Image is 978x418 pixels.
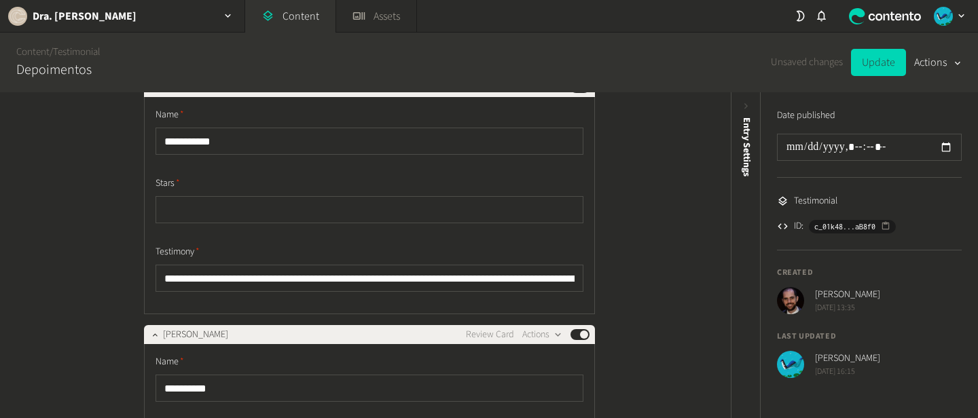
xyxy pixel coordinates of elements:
img: andréia c. [777,351,804,378]
label: Date published [777,109,835,123]
span: Unsaved changes [771,55,843,71]
button: c_01k48...aB8f0 [809,220,896,233]
button: Actions [914,49,962,76]
span: ID: [794,219,803,233]
button: Actions [522,326,562,343]
a: Testimonial [53,45,101,59]
h4: Created [777,267,962,279]
img: Dra. Caroline Cha [8,7,27,26]
span: [DATE] 13:35 [815,302,880,314]
span: Stars [156,176,180,191]
span: Name [156,108,184,122]
span: Testimony [156,245,200,259]
img: Andre Teves [777,287,804,314]
span: Name [156,355,184,369]
a: Content [16,45,50,59]
span: / [50,45,53,59]
button: Update [851,49,906,76]
h4: Last updated [777,330,962,343]
span: c_01k48...aB8f0 [814,221,875,233]
span: Review Card [466,328,514,342]
span: [PERSON_NAME] [815,351,880,366]
span: [PERSON_NAME] [815,288,880,302]
h2: Depoimentos [16,60,92,80]
h2: Dra. [PERSON_NAME] [33,8,137,24]
span: Entry Settings [740,117,754,176]
span: [DATE] 16:15 [815,366,880,378]
span: Testimonial [794,194,837,208]
img: andréia c. [934,7,953,26]
span: Juliana M. [163,328,228,342]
